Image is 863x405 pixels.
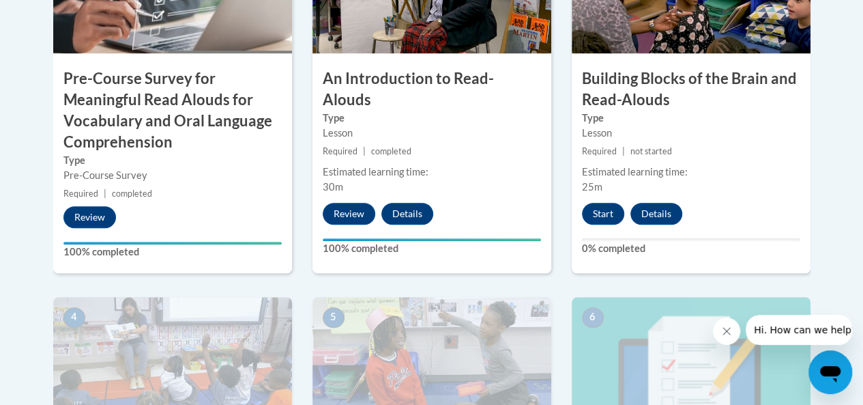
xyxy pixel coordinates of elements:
span: | [363,146,366,156]
div: Your progress [63,242,282,245]
span: Hi. How can we help? [8,10,111,20]
span: completed [371,146,411,156]
button: Details [630,203,682,225]
button: Details [381,203,433,225]
div: Lesson [582,126,800,141]
span: Required [63,188,98,199]
h3: Building Blocks of the Brain and Read-Alouds [572,68,810,111]
span: | [104,188,106,199]
div: Pre-Course Survey [63,168,282,183]
span: 30m [323,181,343,193]
button: Start [582,203,624,225]
label: Type [323,111,541,126]
h3: Pre-Course Survey for Meaningful Read Alouds for Vocabulary and Oral Language Comprehension [53,68,292,152]
label: 100% completed [63,245,282,260]
iframe: Close message [713,318,740,345]
span: 4 [63,307,85,328]
span: Required [582,146,617,156]
span: | [622,146,625,156]
div: Lesson [323,126,541,141]
label: 100% completed [323,241,541,256]
span: not started [630,146,672,156]
button: Review [63,206,116,228]
div: Your progress [323,238,541,241]
span: Required [323,146,357,156]
label: Type [582,111,800,126]
iframe: Button to launch messaging window [808,350,852,394]
div: Estimated learning time: [582,165,800,180]
div: Estimated learning time: [323,165,541,180]
span: 25m [582,181,602,193]
button: Review [323,203,375,225]
h3: An Introduction to Read-Alouds [312,68,551,111]
label: 0% completed [582,241,800,256]
span: completed [112,188,152,199]
iframe: Message from company [746,315,852,345]
span: 6 [582,307,604,328]
label: Type [63,153,282,168]
span: 5 [323,307,345,328]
